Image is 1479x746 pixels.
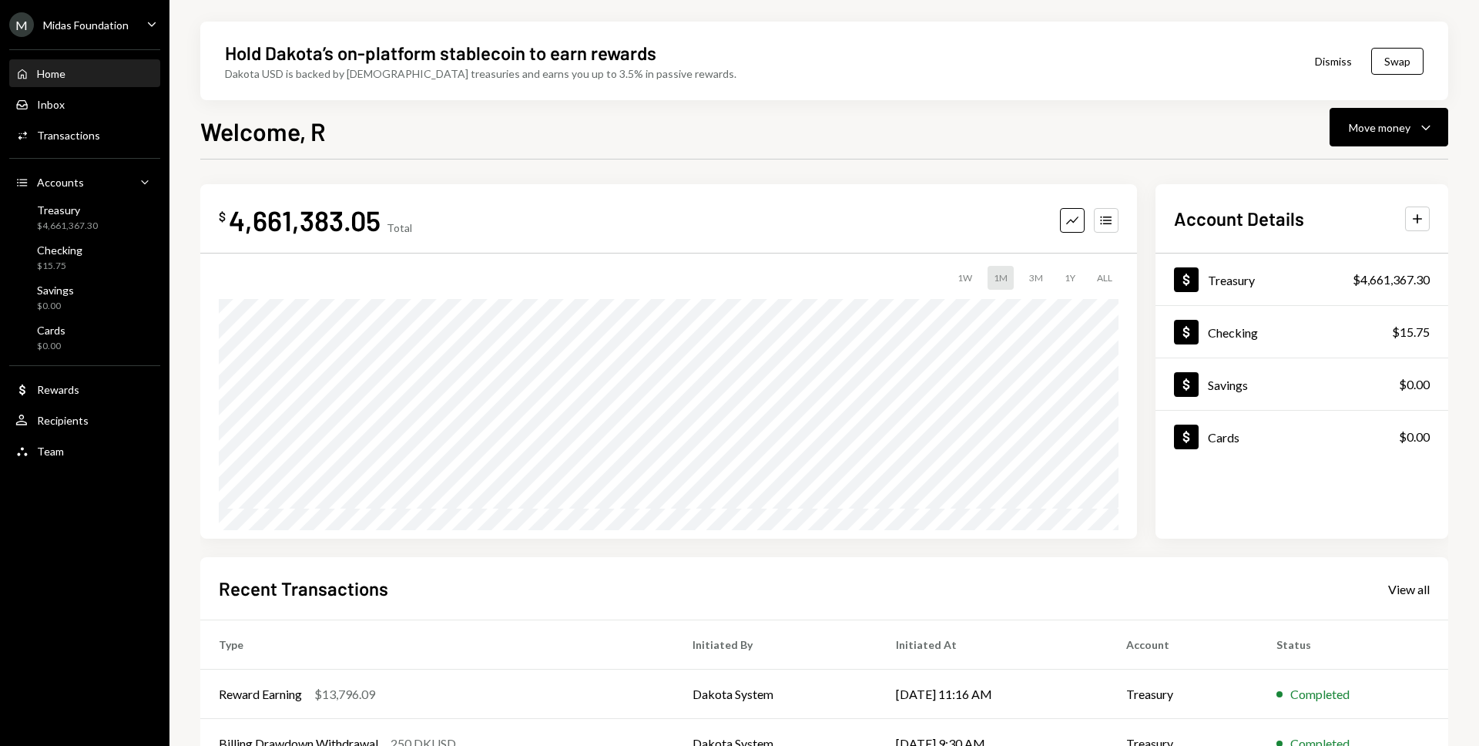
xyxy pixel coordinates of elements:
a: Checking$15.75 [9,239,160,276]
th: Type [200,620,674,670]
a: Home [9,59,160,87]
div: $0.00 [1399,428,1430,446]
div: $13,796.09 [314,685,375,704]
div: Rewards [37,383,79,396]
div: Savings [37,284,74,297]
div: $0.00 [1399,375,1430,394]
button: Dismiss [1296,43,1371,79]
a: Cards$0.00 [1155,411,1448,462]
div: Cards [37,324,65,337]
th: Account [1108,620,1258,670]
h2: Account Details [1174,206,1304,231]
div: Treasury [37,203,98,217]
button: Move money [1330,108,1448,146]
div: Cards [1208,430,1239,445]
div: Midas Foundation [43,18,129,32]
th: Initiated By [674,620,877,670]
div: Accounts [37,176,84,189]
div: 4,661,383.05 [229,203,381,237]
td: [DATE] 11:16 AM [877,670,1108,719]
h1: Welcome, R [200,116,326,146]
div: Team [37,445,64,458]
div: M [9,12,34,37]
div: Savings [1208,378,1248,392]
td: Dakota System [674,670,877,719]
div: Total [387,221,412,234]
a: View all [1388,580,1430,597]
th: Initiated At [877,620,1108,670]
div: Move money [1349,119,1410,136]
div: $0.00 [37,340,65,353]
a: Treasury$4,661,367.30 [9,199,160,236]
div: View all [1388,582,1430,597]
a: Rewards [9,375,160,403]
div: 1Y [1058,266,1082,290]
a: Treasury$4,661,367.30 [1155,254,1448,305]
th: Status [1258,620,1448,670]
div: ALL [1091,266,1118,290]
div: Reward Earning [219,685,302,704]
div: $ [219,209,226,224]
div: Inbox [37,98,65,111]
div: Recipients [37,414,89,427]
div: $15.75 [37,260,82,273]
a: Savings$0.00 [1155,358,1448,410]
a: Recipients [9,406,160,434]
div: Completed [1290,685,1350,704]
div: 1M [988,266,1014,290]
a: Savings$0.00 [9,279,160,316]
td: Treasury [1108,670,1258,719]
div: 1W [951,266,978,290]
button: Swap [1371,48,1424,75]
a: Accounts [9,168,160,196]
a: Inbox [9,90,160,118]
a: Team [9,437,160,465]
h2: Recent Transactions [219,576,388,601]
div: Treasury [1208,273,1255,287]
a: Transactions [9,121,160,149]
div: Transactions [37,129,100,142]
a: Checking$15.75 [1155,306,1448,358]
a: Cards$0.00 [9,319,160,356]
div: $4,661,367.30 [1353,271,1430,289]
div: $15.75 [1392,323,1430,341]
div: $4,661,367.30 [37,220,98,233]
div: Home [37,67,65,80]
div: Checking [37,244,82,257]
div: Dakota USD is backed by [DEMOGRAPHIC_DATA] treasuries and earns you up to 3.5% in passive rewards. [225,66,736,82]
div: $0.00 [37,300,74,313]
div: Checking [1208,325,1258,340]
div: Hold Dakota’s on-platform stablecoin to earn rewards [225,40,656,66]
div: 3M [1023,266,1049,290]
